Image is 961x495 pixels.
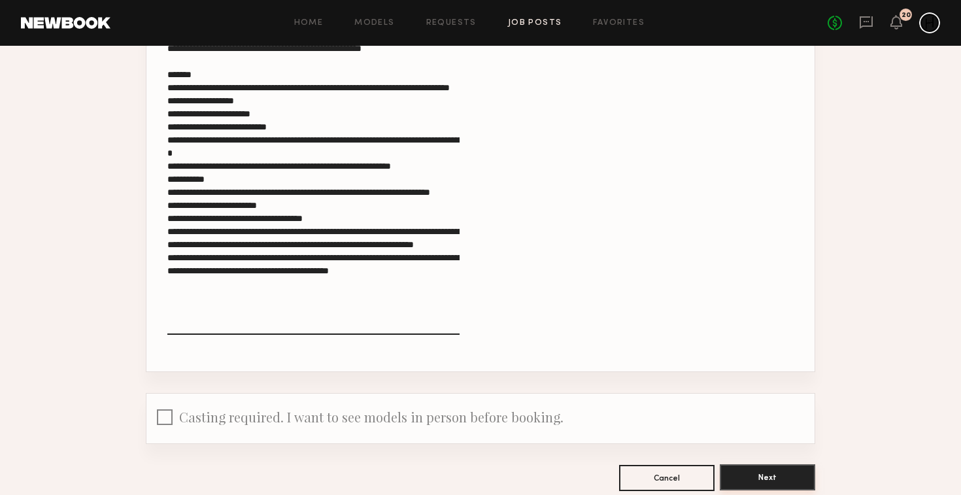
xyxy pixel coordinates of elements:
button: Cancel [619,465,715,491]
span: Casting required. I want to see models in person before booking. [179,408,564,426]
a: Models [354,19,394,27]
textarea: Description(Optional) [167,3,460,335]
a: Home [294,19,324,27]
a: Requests [426,19,477,27]
div: 20 [902,12,911,19]
a: Favorites [593,19,645,27]
button: Next [720,464,815,490]
a: Job Posts [508,19,562,27]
